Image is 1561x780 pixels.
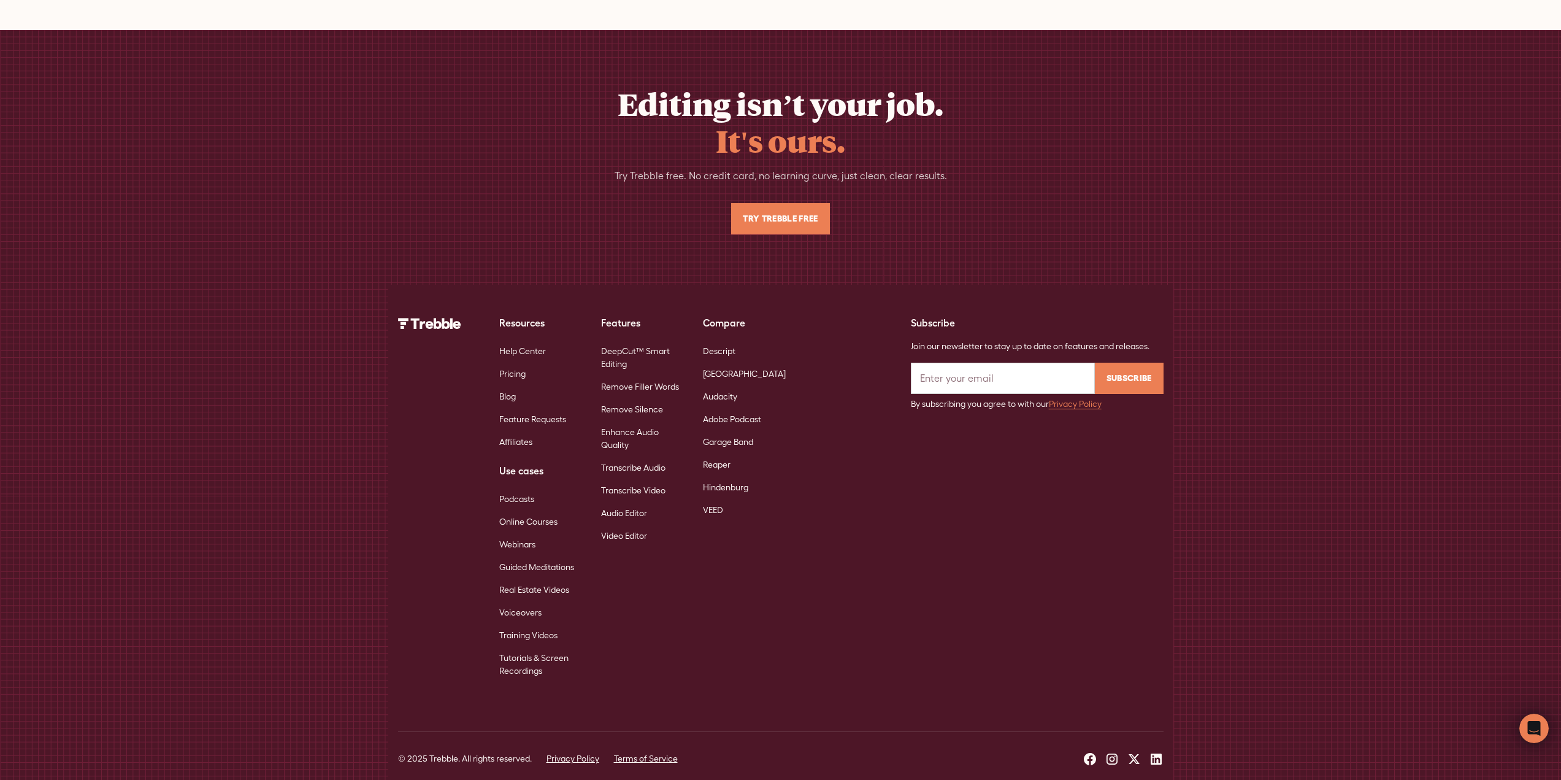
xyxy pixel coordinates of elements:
[601,525,647,547] a: Video Editor
[398,752,532,765] div: © 2025 Trebble. All rights reserved.
[499,533,535,556] a: Webinars
[1049,399,1102,409] a: Privacy Policy
[911,363,1164,411] form: Email Form
[703,454,731,476] a: Reaper
[911,315,1164,330] div: Subscribe
[499,624,558,647] a: Training Videos
[601,479,665,502] a: Transcribe Video
[703,499,723,522] a: VEED
[601,398,663,421] a: Remove Silence
[499,579,569,601] a: Real Estate Videos
[499,556,574,579] a: Guided Meditations
[703,340,735,363] a: Descript
[703,385,737,408] a: Audacity
[601,457,665,479] a: Transcribe Audio
[601,376,679,398] a: Remove Filler Words
[499,647,581,682] a: Tutorials & Screen Recordings
[618,85,944,159] h2: Editing isn’t your job.
[499,340,546,363] a: Help Center
[398,318,461,329] img: Trebble Logo - AI Podcast Editor
[911,398,1164,411] div: By subscribing you agree to with our
[601,340,683,376] a: DeepCut™ Smart Editing
[703,315,786,330] div: Compare
[716,120,846,161] span: It's ours.
[703,363,786,385] a: [GEOGRAPHIC_DATA]
[601,502,647,525] a: Audio Editor
[499,408,566,431] a: Feature Requests
[615,169,947,183] div: Try Trebble free. No credit card, no learning curve, just clean, clear results.
[731,203,829,234] a: Try Trebble Free
[614,752,678,765] a: Terms of Service
[499,511,558,533] a: Online Courses
[499,601,542,624] a: Voiceovers
[911,363,1095,394] input: Enter your email
[499,463,581,478] div: Use cases
[911,340,1164,353] div: Join our newsletter to stay up to date on features and releases.
[499,363,526,385] a: Pricing
[547,752,599,765] a: Privacy Policy
[1519,714,1549,743] iframe: Intercom live chat
[703,408,761,431] a: Adobe Podcast
[499,488,534,511] a: Podcasts
[601,421,683,457] a: Enhance Audio Quality
[703,431,753,454] a: Garage Band
[499,315,581,330] div: Resources
[703,476,748,499] a: Hindenburg
[499,431,532,454] a: Affiliates
[499,385,516,408] a: Blog
[601,315,683,330] div: Features
[1095,363,1164,394] input: Subscribe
